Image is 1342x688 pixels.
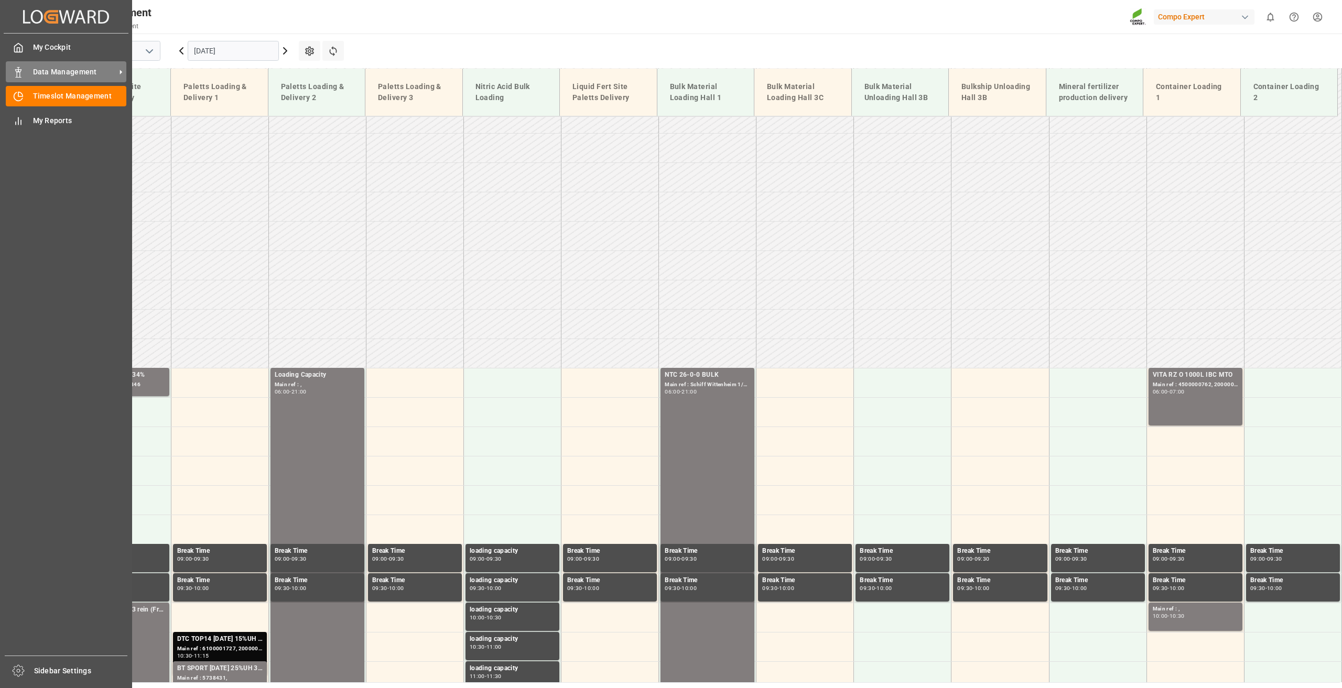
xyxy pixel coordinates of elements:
[779,586,794,591] div: 10:00
[1153,546,1238,556] div: Break Time
[470,575,555,586] div: loading capacity
[681,389,697,394] div: 21:00
[1055,575,1141,586] div: Break Time
[374,77,454,107] div: Paletts Loading & Delivery 3
[1153,380,1238,389] div: Main ref : 4500000762, 2000000481
[194,586,209,591] div: 10:00
[1167,556,1169,561] div: -
[875,586,876,591] div: -
[177,575,263,586] div: Break Time
[389,556,404,561] div: 09:30
[680,556,681,561] div: -
[1250,575,1336,586] div: Break Time
[141,43,157,59] button: open menu
[275,389,290,394] div: 06:00
[192,653,193,658] div: -
[763,77,843,107] div: Bulk Material Loading Hall 3C
[289,556,291,561] div: -
[860,575,945,586] div: Break Time
[470,605,555,615] div: loading capacity
[34,665,128,676] span: Sidebar Settings
[470,645,485,649] div: 10:30
[567,556,582,561] div: 09:00
[275,586,290,591] div: 09:30
[1055,586,1070,591] div: 09:30
[665,370,750,380] div: NTC 26-0-0 BULK
[680,389,681,394] div: -
[1154,9,1254,25] div: Compo Expert
[957,586,972,591] div: 09:30
[1170,556,1185,561] div: 09:30
[179,77,259,107] div: Paletts Loading & Delivery 1
[486,556,502,561] div: 09:30
[1055,77,1135,107] div: Mineral fertilizer production delivery
[372,546,458,556] div: Break Time
[1055,556,1070,561] div: 09:00
[470,615,485,620] div: 10:00
[1250,546,1336,556] div: Break Time
[177,556,192,561] div: 09:00
[194,556,209,561] div: 09:30
[1267,586,1282,591] div: 10:00
[1282,5,1306,29] button: Help Center
[6,110,126,130] a: My Reports
[470,634,555,645] div: loading capacity
[387,586,389,591] div: -
[972,556,974,561] div: -
[972,586,974,591] div: -
[471,77,551,107] div: Nitric Acid Bulk Loading
[762,575,848,586] div: Break Time
[33,115,127,126] span: My Reports
[33,91,127,102] span: Timeslot Management
[1250,586,1265,591] div: 09:30
[372,556,387,561] div: 09:00
[486,586,502,591] div: 10:00
[192,556,193,561] div: -
[485,556,486,561] div: -
[1154,7,1259,27] button: Compo Expert
[289,586,291,591] div: -
[275,575,360,586] div: Break Time
[470,674,485,679] div: 11:00
[1055,546,1141,556] div: Break Time
[584,556,599,561] div: 09:30
[876,586,892,591] div: 10:00
[1250,556,1265,561] div: 09:00
[485,645,486,649] div: -
[957,77,1037,107] div: Bulkship Unloading Hall 3B
[486,674,502,679] div: 11:30
[1153,556,1168,561] div: 09:00
[177,653,192,658] div: 10:30
[1170,614,1185,618] div: 10:30
[762,546,848,556] div: Break Time
[975,586,990,591] div: 10:00
[291,586,307,591] div: 10:00
[275,380,360,389] div: Main ref : ,
[1170,389,1185,394] div: 07:00
[1153,389,1168,394] div: 06:00
[1072,556,1087,561] div: 09:30
[1267,556,1282,561] div: 09:30
[860,556,875,561] div: 09:00
[372,586,387,591] div: 09:30
[762,556,777,561] div: 09:00
[470,586,485,591] div: 09:30
[1070,556,1072,561] div: -
[876,556,892,561] div: 09:30
[486,615,502,620] div: 10:30
[762,586,777,591] div: 09:30
[33,67,116,78] span: Data Management
[177,663,263,674] div: BT SPORT [DATE] 25%UH 3M FOL 25 INT MSE;EST MF BS KR 13-40-0 FOL 20 INT MSE;EST PL KR 18-24-5 FOL...
[777,586,779,591] div: -
[177,634,263,645] div: DTC TOP14 [DATE] 15%UH 3M 25kg(x42) INT
[486,645,502,649] div: 11:00
[275,556,290,561] div: 09:00
[1153,605,1238,614] div: Main ref : ,
[485,615,486,620] div: -
[777,556,779,561] div: -
[779,556,794,561] div: 09:30
[1167,586,1169,591] div: -
[177,586,192,591] div: 09:30
[665,556,680,561] div: 09:00
[188,41,279,61] input: DD.MM.YYYY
